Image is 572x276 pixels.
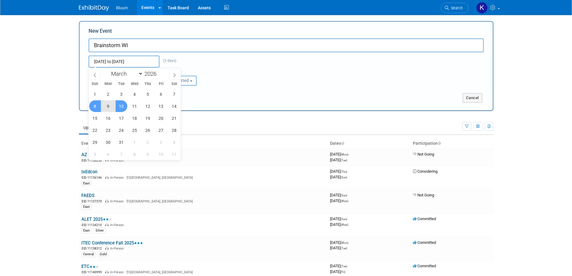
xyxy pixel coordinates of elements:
span: April 9, 2026 [142,148,154,160]
span: Not Going [413,193,434,197]
th: Event [79,138,328,149]
span: In-Person [110,270,126,274]
span: April 11, 2026 [168,148,180,160]
span: March 22, 2026 [89,124,101,136]
span: Committed [413,240,436,245]
span: March 25, 2026 [129,124,141,136]
img: Kellie Noller [476,2,488,14]
input: Start Date - End Date [89,56,159,68]
span: [DATE] [330,193,349,197]
span: (Mon) [340,241,348,244]
a: AZ CIO / CTO Forum (dates TBD) [81,152,147,157]
span: Not Going [413,152,434,156]
span: Wed [128,82,141,86]
span: April 10, 2026 [155,148,167,160]
span: Sat [168,82,181,86]
span: - [349,240,350,245]
span: Committed [413,264,436,268]
img: In-Person Event [105,270,109,273]
span: March 17, 2026 [116,112,127,124]
span: March 13, 2026 [155,100,167,112]
span: March 16, 2026 [102,112,114,124]
div: [GEOGRAPHIC_DATA], [GEOGRAPHIC_DATA] [81,199,325,204]
span: Fri [154,82,168,86]
span: March 15, 2026 [89,112,101,124]
span: EID: 11134210 [82,223,104,227]
div: Gold [98,252,108,257]
span: March 6, 2026 [155,88,167,100]
span: April 5, 2026 [89,148,101,160]
div: Central [81,252,96,257]
a: Search [441,3,468,13]
a: ETC [81,264,98,269]
span: March 4, 2026 [129,88,141,100]
input: Year [143,70,161,77]
img: In-Person Event [105,199,109,202]
span: In-Person [110,176,126,180]
span: Search [449,6,463,10]
span: (Fri) [340,270,345,274]
span: EID: 11136250 [82,159,104,162]
span: March 28, 2026 [168,124,180,136]
span: - [348,217,349,221]
div: East [81,181,92,186]
span: April 7, 2026 [116,148,127,160]
span: March 24, 2026 [116,124,127,136]
img: In-Person Event [105,247,109,250]
span: Mon [101,82,115,86]
label: New Event [89,28,112,37]
div: Attendance / Format: [89,68,147,75]
span: March 9, 2026 [102,100,114,112]
span: (Mon) [340,153,348,156]
span: [DATE] [330,158,347,162]
div: Silver [94,228,106,233]
span: Committed [413,217,436,221]
span: April 3, 2026 [155,136,167,148]
a: txEdcon [81,169,97,174]
a: Sort by Start Date [341,141,344,146]
span: In-Person [110,159,126,162]
span: April 4, 2026 [168,136,180,148]
span: March 2, 2026 [102,88,114,100]
span: Tue [115,82,128,86]
span: March 30, 2026 [102,136,114,148]
span: (Tue) [340,247,347,250]
img: In-Person Event [105,223,109,226]
span: March 26, 2026 [142,124,154,136]
span: April 2, 2026 [142,136,154,148]
a: FAEDS [81,193,95,198]
span: EID: 11136146 [82,176,104,179]
span: EID: 11137370 [82,200,104,203]
span: (Wed) [340,199,348,203]
div: [GEOGRAPHIC_DATA], [GEOGRAPHIC_DATA] [81,269,325,274]
a: ITEC Conference Fall 2025 [81,240,143,246]
span: EID: 11138312 [82,247,104,250]
span: (Thu) [340,170,347,173]
span: March 23, 2026 [102,124,114,136]
a: Sort by Participation Type [438,141,441,146]
span: [DATE] [330,175,347,179]
span: March 27, 2026 [155,124,167,136]
span: In-Person [110,223,126,227]
span: March 8, 2026 [89,100,101,112]
span: [DATE] [330,217,349,221]
span: March 3, 2026 [116,88,127,100]
span: March 19, 2026 [142,112,154,124]
span: (Tue) [340,159,347,162]
span: (3 days) [159,59,176,63]
span: [DATE] [330,264,349,268]
span: March 1, 2026 [89,88,101,100]
span: March 20, 2026 [155,112,167,124]
span: Thu [141,82,154,86]
th: Dates [328,138,410,149]
span: March 11, 2026 [129,100,141,112]
img: ExhibitDay [79,5,109,11]
span: (Sun) [340,217,347,221]
span: - [349,152,350,156]
span: March 21, 2026 [168,112,180,124]
button: Cancel [463,93,482,103]
div: East [81,228,92,233]
span: (Wed) [340,223,348,226]
span: In-Person [110,247,126,250]
a: ALET 2025 [81,217,112,222]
